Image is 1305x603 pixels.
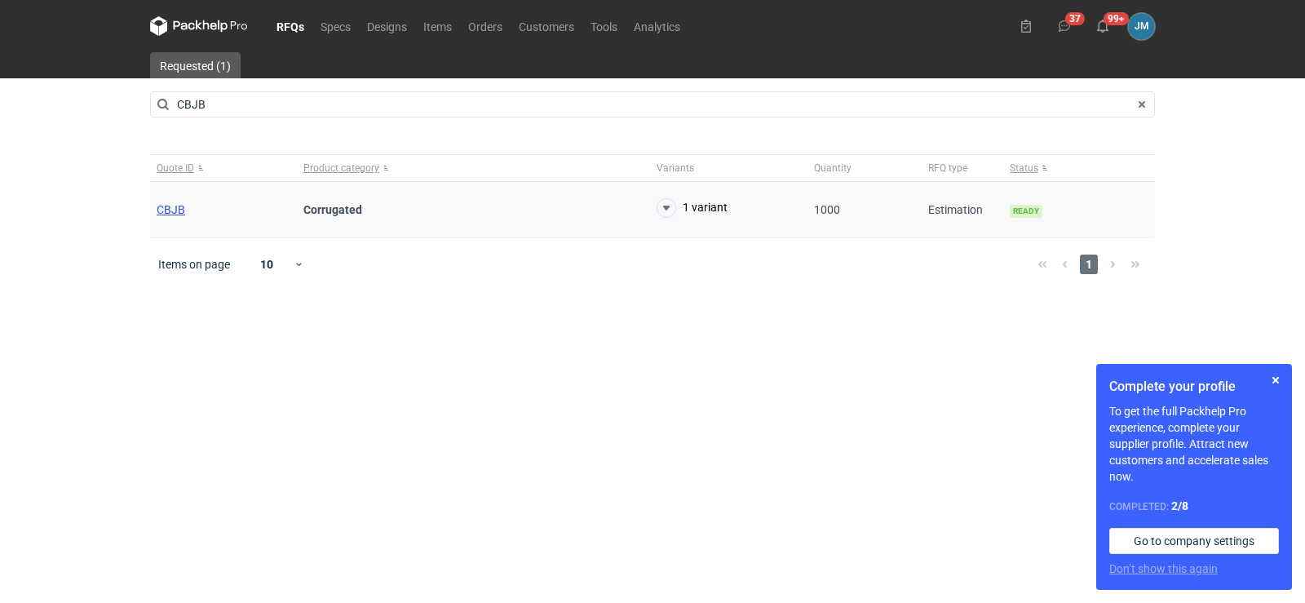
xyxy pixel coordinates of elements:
a: Designs [359,16,415,36]
div: Joanna Myślak [1128,13,1155,40]
button: Status [1003,155,1150,181]
button: Skip for now [1266,370,1285,390]
a: CBJB [157,203,185,216]
a: RFQs [268,16,312,36]
span: Quantity [814,162,852,175]
h1: Complete your profile [1109,377,1279,397]
button: 1 variant [657,198,728,218]
button: JM [1128,13,1155,40]
span: Variants [657,162,694,175]
strong: 2 / 8 [1171,499,1188,512]
a: Analytics [626,16,688,36]
button: 37 [1051,13,1077,39]
strong: Corrugated [303,203,362,216]
span: Product category [303,162,379,175]
div: Completed: [1109,498,1279,515]
button: 99+ [1090,13,1116,39]
button: Don’t show this again [1109,561,1218,577]
a: Items [415,16,460,36]
span: 1 [1080,255,1098,274]
span: Status [1010,162,1038,175]
span: Ready [1010,205,1042,218]
button: Quote ID [150,155,297,181]
button: Product category [297,155,650,181]
svg: Packhelp Pro [150,16,248,36]
a: Specs [312,16,359,36]
a: Go to company settings [1109,528,1279,554]
div: 10 [241,253,294,276]
a: Requested (1) [150,52,241,78]
div: Estimation [922,182,1003,238]
a: Orders [460,16,511,36]
p: To get the full Packhelp Pro experience, complete your supplier profile. Attract new customers an... [1109,403,1279,485]
span: 1000 [814,203,840,216]
span: RFQ type [928,162,967,175]
span: Items on page [158,256,230,273]
a: Tools [582,16,626,36]
span: Quote ID [157,162,194,175]
a: Customers [511,16,582,36]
